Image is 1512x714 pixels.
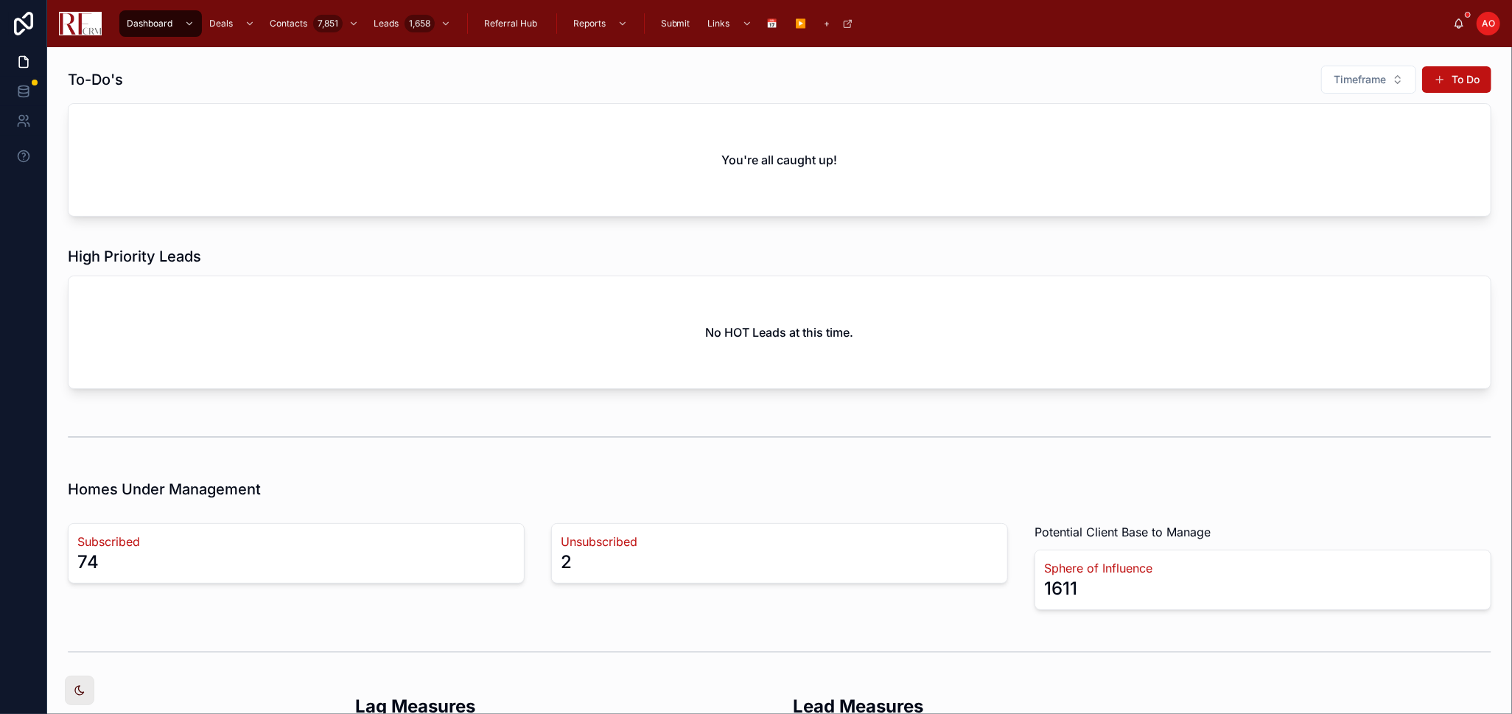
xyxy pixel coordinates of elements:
[701,10,760,37] a: Links
[68,479,261,500] h1: Homes Under Management
[127,18,172,29] span: Dashboard
[374,18,399,29] span: Leads
[566,10,635,37] a: Reports
[1321,66,1416,94] button: Select Button
[68,69,123,90] h1: To-Do's
[1035,523,1211,541] span: Potential Client Base to Manage
[405,15,435,32] div: 1,658
[1044,559,1482,577] a: Sphere of Influence
[202,10,262,37] a: Deals
[573,18,606,29] span: Reports
[68,246,201,267] h1: High Priority Leads
[366,10,458,37] a: Leads1,658
[484,18,537,29] span: Referral Hub
[270,18,307,29] span: Contacts
[561,533,998,550] a: Unsubscribed
[760,10,788,37] a: 📅
[1044,577,1077,601] div: 1611
[722,151,838,169] h2: You're all caught up!
[209,18,233,29] span: Deals
[708,18,730,29] span: Links
[477,10,547,37] a: Referral Hub
[59,12,102,35] img: App logo
[1422,66,1491,93] button: To Do
[817,10,861,37] a: +
[1334,72,1386,87] span: Timeframe
[561,550,572,574] div: 2
[654,10,701,37] a: Submit
[706,323,854,341] h2: No HOT Leads at this time.
[796,18,807,29] span: ▶️
[262,10,366,37] a: Contacts7,851
[77,550,99,574] div: 74
[788,10,817,37] a: ▶️
[119,10,202,37] a: Dashboard
[825,18,830,29] span: +
[661,18,690,29] span: Submit
[767,18,778,29] span: 📅
[77,533,515,550] a: Subscribed
[1482,18,1495,29] span: AO
[113,7,1453,40] div: scrollable content
[313,15,343,32] div: 7,851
